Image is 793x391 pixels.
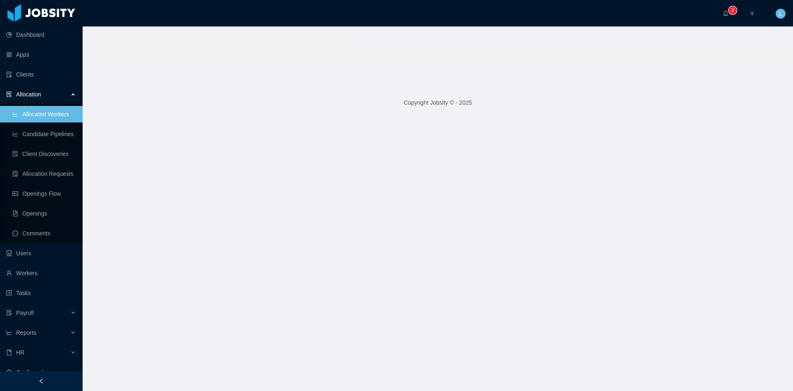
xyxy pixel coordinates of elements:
[12,225,76,242] a: icon: messageComments
[6,26,76,43] a: icon: pie-chartDashboard
[6,330,12,336] i: icon: line-chart
[16,369,50,376] span: Configuration
[16,329,36,336] span: Reports
[6,285,76,301] a: icon: profileTasks
[16,91,41,98] span: Allocation
[16,309,34,316] span: Payroll
[723,10,729,16] i: icon: bell
[6,350,12,355] i: icon: book
[6,310,12,316] i: icon: file-protect
[6,265,76,281] a: icon: userWorkers
[6,91,12,97] i: icon: solution
[12,166,76,182] a: icon: file-doneAllocation Requests
[6,66,76,83] a: icon: auditClients
[749,10,755,16] i: icon: plus
[6,245,76,261] a: icon: robotUsers
[12,146,76,162] a: icon: file-searchClient Discoveries
[779,9,782,19] span: L
[6,369,12,375] i: icon: setting
[83,89,793,117] footer: Copyright Jobsity © - 2025
[12,185,76,202] a: icon: idcardOpenings Flow
[12,106,76,122] a: icon: line-chartAllocated Workers
[6,46,76,63] a: icon: appstoreApps
[729,6,737,14] sup: 0
[16,349,24,356] span: HR
[12,126,76,142] a: icon: line-chartCandidate Pipelines
[12,205,76,222] a: icon: file-textOpenings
